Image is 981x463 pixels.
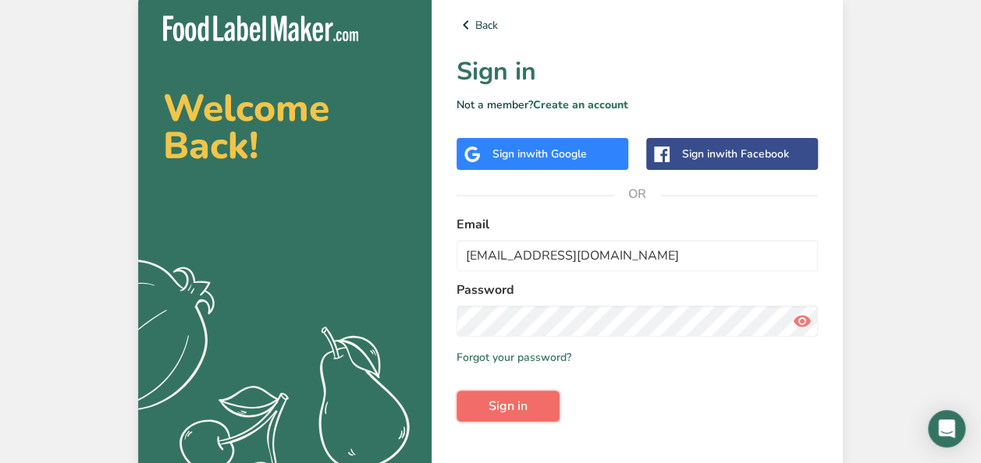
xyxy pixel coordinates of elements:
a: Forgot your password? [457,349,571,366]
label: Email [457,215,818,234]
h2: Welcome Back! [163,90,407,164]
img: Food Label Maker [163,16,358,41]
span: with Google [526,147,587,161]
span: OR [614,171,661,217]
span: Sign in [489,397,528,415]
a: Create an account [533,97,628,112]
div: Sign in [682,146,789,162]
a: Back [457,16,818,34]
p: Not a member? [457,97,818,113]
button: Sign in [457,391,560,422]
div: Sign in [492,146,587,162]
input: Enter Your Email [457,240,818,271]
div: Open Intercom Messenger [928,410,965,447]
h1: Sign in [457,53,818,90]
label: Password [457,281,818,299]
span: with Facebook [716,147,789,161]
